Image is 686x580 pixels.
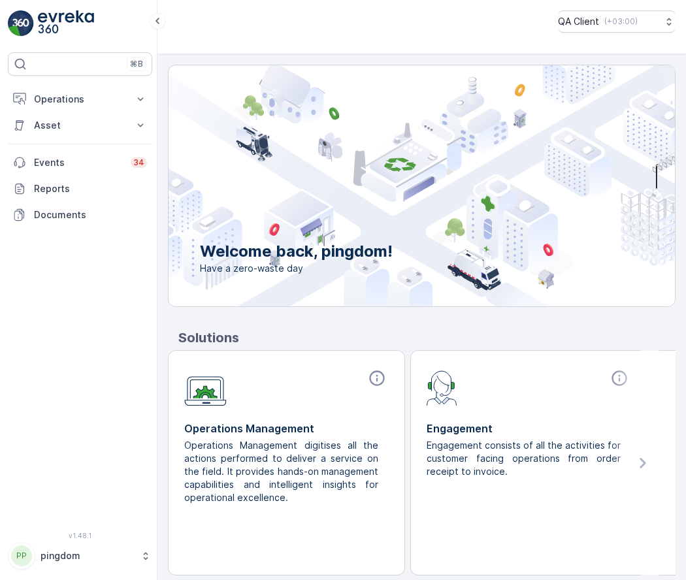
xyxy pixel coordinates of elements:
p: Operations Management [184,421,389,436]
a: Reports [8,176,152,202]
p: ( +03:00 ) [604,16,638,27]
p: Asset [34,119,126,132]
button: Operations [8,86,152,112]
p: Engagement consists of all the activities for customer facing operations from order receipt to in... [427,439,621,478]
p: 34 [133,157,144,168]
button: PPpingdom [8,542,152,570]
p: Engagement [427,421,631,436]
p: Events [34,156,123,169]
img: logo_light-DOdMpM7g.png [38,10,94,37]
img: logo [8,10,34,37]
span: Have a zero-waste day [200,262,393,275]
p: pingdom [41,549,134,562]
img: city illustration [110,65,675,306]
p: ⌘B [130,59,143,69]
p: Reports [34,182,147,195]
p: Documents [34,208,147,221]
img: module-icon [184,369,227,406]
p: QA Client [558,15,599,28]
p: Welcome back, pingdom! [200,241,393,262]
p: Operations Management digitises all the actions performed to deliver a service on the field. It p... [184,439,378,504]
a: Events34 [8,150,152,176]
span: v 1.48.1 [8,532,152,540]
p: Solutions [178,328,676,347]
div: PP [11,545,32,566]
a: Documents [8,202,152,228]
img: module-icon [427,369,457,406]
button: QA Client(+03:00) [558,10,676,33]
button: Asset [8,112,152,138]
p: Operations [34,93,126,106]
